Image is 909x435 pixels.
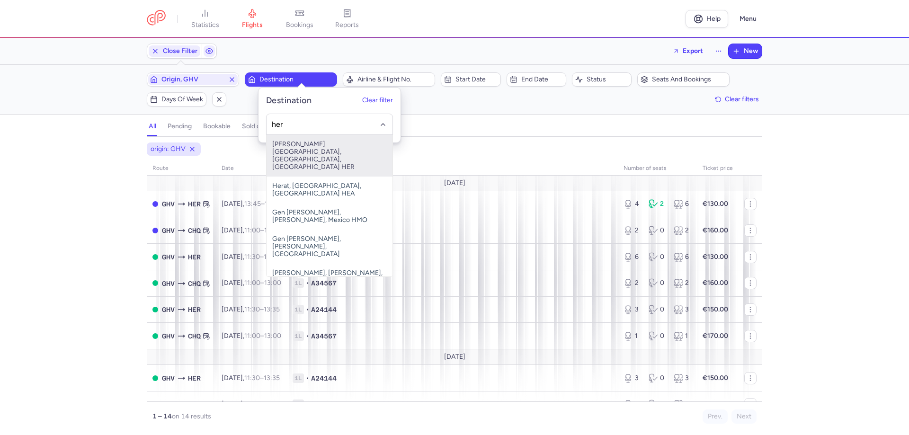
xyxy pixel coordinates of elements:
div: 3 [674,305,691,314]
span: [DATE], [222,226,281,234]
span: New [744,47,758,55]
div: 6 [624,252,641,262]
span: Nikos Kazantzakis Airport, Irákleion, Greece [188,252,201,262]
span: Brașov-Ghimbav International Airport, Brașov, Romania [162,373,175,383]
span: Herat, [GEOGRAPHIC_DATA], [GEOGRAPHIC_DATA] HEA [267,177,392,203]
button: Menu [734,10,762,28]
span: [DATE] [444,179,465,187]
span: A24144 [311,305,337,314]
span: – [244,400,281,408]
strong: €150.00 [703,400,728,408]
button: Origin, GHV [147,72,239,87]
time: 13:35 [264,253,280,261]
span: • [306,278,309,288]
button: New [729,44,762,58]
th: Flight number [287,161,618,176]
div: 0 [649,331,666,341]
span: flights [242,21,263,29]
span: Status [587,76,628,83]
span: – [244,279,281,287]
span: statistics [191,21,219,29]
strong: €170.00 [703,332,728,340]
span: Brașov-Ghimbav International Airport, Brașov, Romania [162,252,175,262]
span: [DATE], [222,332,281,340]
span: A34567 [311,278,337,288]
span: Clear filters [725,96,759,103]
span: – [244,332,281,340]
span: – [244,305,280,313]
div: 0 [649,399,666,409]
time: 13:35 [264,374,280,382]
button: Clear filters [712,92,762,107]
time: 11:30 [244,305,260,313]
a: CitizenPlane red outlined logo [147,10,166,27]
span: • [306,305,309,314]
span: 1L [293,331,304,341]
span: Souda, Chaniá, Greece [188,331,201,341]
span: 1L [293,399,304,409]
span: Help [706,15,721,22]
span: Brașov-Ghimbav International Airport, Brașov, Romania [162,278,175,289]
span: bookings [286,21,313,29]
div: 0 [649,305,666,314]
div: 3 [624,305,641,314]
span: Brașov-Ghimbav International Airport, Brașov, Romania [162,331,175,341]
strong: €130.00 [703,253,728,261]
span: Gen [PERSON_NAME], [PERSON_NAME], Mexico HMO [267,203,392,230]
span: [DATE], [222,374,280,382]
time: 13:00 [264,279,281,287]
a: bookings [276,9,323,29]
div: 2 [649,199,666,209]
strong: 1 – 14 [152,412,172,420]
span: Destination [259,76,334,83]
span: A24144 [311,373,337,383]
span: [DATE], [222,400,281,408]
div: 3 [624,373,641,383]
div: 0 [649,226,666,235]
span: Nikos Kazantzakis Airport, Irákleion, Greece [188,199,201,209]
h4: sold out [242,122,267,131]
span: OPEN [152,307,158,312]
span: – [244,374,280,382]
span: • [306,373,309,383]
span: CLOSED [152,201,158,207]
span: Gen [PERSON_NAME], [PERSON_NAME], [GEOGRAPHIC_DATA] [267,230,392,264]
time: 13:35 [264,305,280,313]
time: 11:30 [244,253,260,261]
span: OPEN [152,280,158,286]
span: 1L [293,278,304,288]
div: 1 [674,331,691,341]
div: 6 [674,252,691,262]
a: reports [323,9,371,29]
time: 11:00 [244,279,260,287]
span: [DATE] [444,353,465,361]
th: route [147,161,216,176]
span: Export [683,47,703,54]
button: Destination [245,72,337,87]
span: • [306,331,309,341]
time: 15:50 [265,200,281,208]
a: flights [229,9,276,29]
div: 2 [674,278,691,288]
h4: all [149,122,156,131]
a: Help [686,10,728,28]
span: origin: GHV [151,144,186,154]
h4: bookable [203,122,231,131]
span: Start date [455,76,497,83]
div: 2 [674,226,691,235]
span: Days of week [161,96,203,103]
span: Nikos Kazantzakis Airport, Irákleion, Greece [188,304,201,315]
div: 0 [649,278,666,288]
button: Close Filters [147,44,202,58]
span: [PERSON_NAME], [PERSON_NAME], [GEOGRAPHIC_DATA] MAM [267,264,392,290]
span: [PERSON_NAME][GEOGRAPHIC_DATA], [GEOGRAPHIC_DATA], [GEOGRAPHIC_DATA] HER [267,135,392,177]
time: 13:00 [264,400,281,408]
button: End date [507,72,566,87]
strong: €130.00 [703,200,728,208]
th: Ticket price [697,161,739,176]
button: Next [731,409,757,424]
span: Brașov-Ghimbav International Airport, Brașov, Romania [162,199,175,209]
strong: €160.00 [703,279,728,287]
span: A34567 [311,331,337,341]
div: 2 [624,226,641,235]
